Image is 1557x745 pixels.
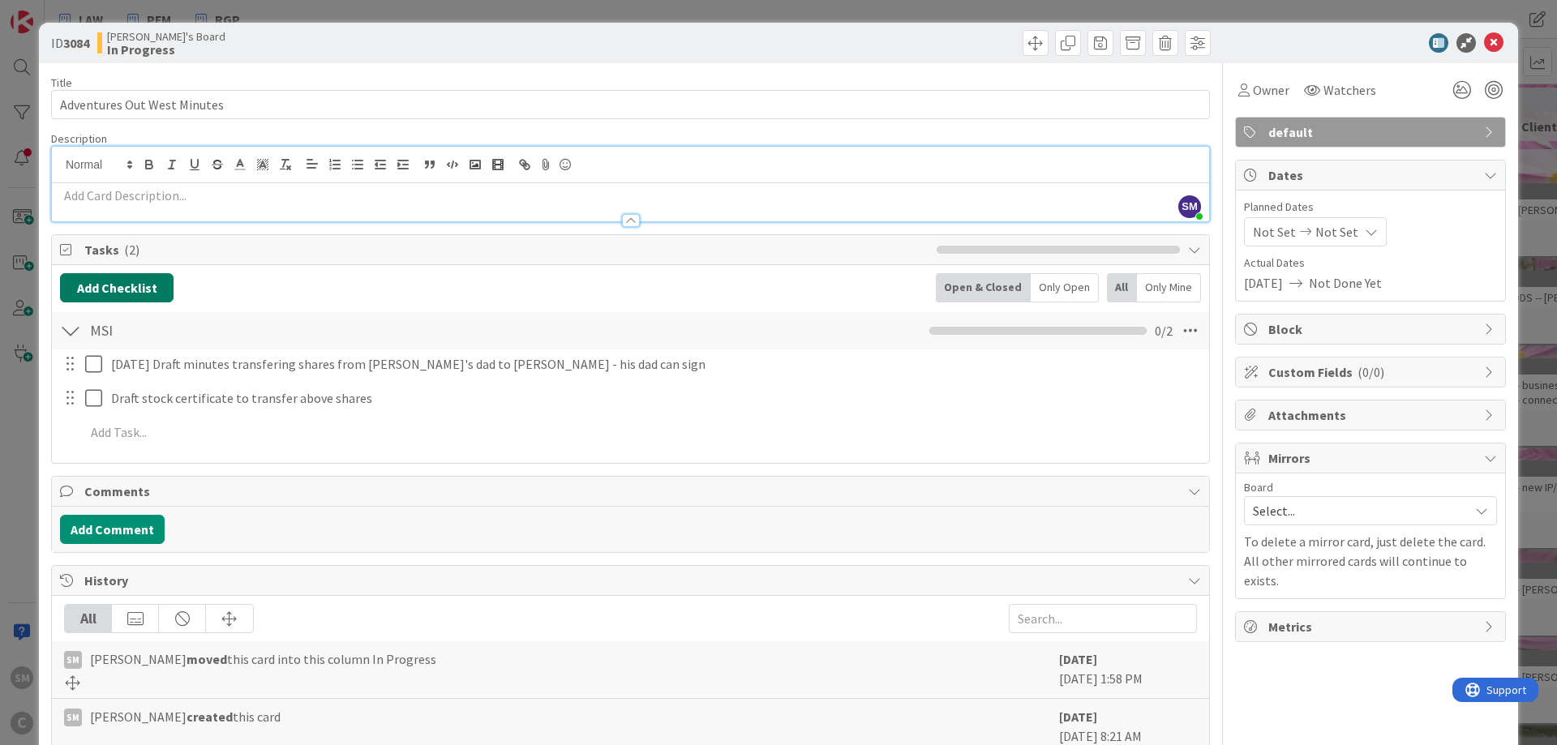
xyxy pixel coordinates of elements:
[1244,255,1497,272] span: Actual Dates
[1244,482,1273,493] span: Board
[1031,273,1099,302] div: Only Open
[90,707,281,726] span: [PERSON_NAME] this card
[64,651,82,669] div: SM
[187,651,227,667] b: moved
[1253,499,1460,522] span: Select...
[84,316,449,345] input: Add Checklist...
[90,649,436,669] span: [PERSON_NAME] this card into this column In Progress
[1059,709,1097,725] b: [DATE]
[1323,80,1376,100] span: Watchers
[1137,273,1201,302] div: Only Mine
[63,35,89,51] b: 3084
[1107,273,1137,302] div: All
[1268,319,1476,339] span: Block
[60,515,165,544] button: Add Comment
[84,482,1180,501] span: Comments
[1268,122,1476,142] span: default
[51,90,1210,119] input: type card name here...
[111,355,1198,374] p: [DATE] Draft minutes transfering shares from [PERSON_NAME]'s dad to [PERSON_NAME] - his dad can sign
[187,709,233,725] b: created
[1253,222,1296,242] span: Not Set
[1268,362,1476,382] span: Custom Fields
[1178,195,1201,218] span: SM
[1309,273,1382,293] span: Not Done Yet
[1268,165,1476,185] span: Dates
[1315,222,1358,242] span: Not Set
[936,273,1031,302] div: Open & Closed
[107,43,225,56] b: In Progress
[107,30,225,43] span: [PERSON_NAME]'s Board
[34,2,74,22] span: Support
[1253,80,1289,100] span: Owner
[1358,364,1384,380] span: ( 0/0 )
[51,33,89,53] span: ID
[1244,532,1497,590] p: To delete a mirror card, just delete the card. All other mirrored cards will continue to exists.
[1244,199,1497,216] span: Planned Dates
[60,273,174,302] button: Add Checklist
[84,240,929,259] span: Tasks
[1268,405,1476,425] span: Attachments
[1244,273,1283,293] span: [DATE]
[65,605,112,632] div: All
[1268,448,1476,468] span: Mirrors
[124,242,139,258] span: ( 2 )
[51,131,107,146] span: Description
[1268,617,1476,636] span: Metrics
[1059,649,1197,690] div: [DATE] 1:58 PM
[1009,604,1197,633] input: Search...
[1059,651,1097,667] b: [DATE]
[51,75,72,90] label: Title
[111,389,1198,408] p: Draft stock certificate to transfer above shares
[1155,321,1173,340] span: 0 / 2
[84,571,1180,590] span: History
[64,709,82,726] div: SM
